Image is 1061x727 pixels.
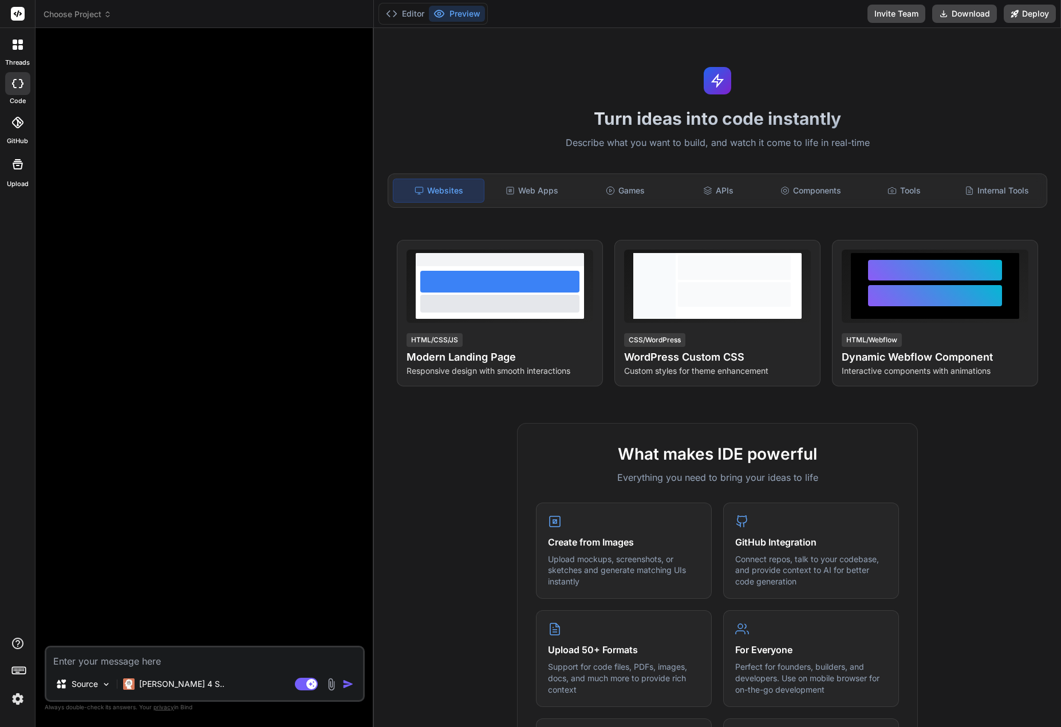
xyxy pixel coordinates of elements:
h4: WordPress Custom CSS [624,349,811,365]
p: Perfect for founders, builders, and developers. Use on mobile browser for on-the-go development [735,661,887,695]
p: Support for code files, PDFs, images, docs, and much more to provide rich context [548,661,700,695]
button: Editor [381,6,429,22]
img: Claude 4 Sonnet [123,678,135,690]
h4: Modern Landing Page [407,349,593,365]
h4: For Everyone [735,643,887,657]
div: APIs [673,179,763,203]
p: Source [72,678,98,690]
h2: What makes IDE powerful [536,442,899,466]
button: Deploy [1004,5,1056,23]
div: CSS/WordPress [624,333,685,347]
button: Download [932,5,997,23]
div: HTML/CSS/JS [407,333,463,347]
div: HTML/Webflow [842,333,902,347]
img: icon [342,678,354,690]
h4: Create from Images [548,535,700,549]
span: Choose Project [44,9,112,20]
p: Custom styles for theme enhancement [624,365,811,377]
h4: Dynamic Webflow Component [842,349,1028,365]
h4: Upload 50+ Formats [548,643,700,657]
p: Connect repos, talk to your codebase, and provide context to AI for better code generation [735,554,887,587]
h4: GitHub Integration [735,535,887,549]
img: settings [8,689,27,709]
div: Websites [393,179,484,203]
label: code [10,96,26,106]
img: attachment [325,678,338,691]
h1: Turn ideas into code instantly [381,108,1054,129]
img: Pick Models [101,679,111,689]
label: GitHub [7,136,28,146]
button: Invite Team [867,5,925,23]
p: [PERSON_NAME] 4 S.. [139,678,224,690]
div: Components [766,179,856,203]
label: Upload [7,179,29,189]
button: Preview [429,6,485,22]
p: Always double-check its answers. Your in Bind [45,702,365,713]
span: privacy [153,704,174,710]
p: Responsive design with smooth interactions [407,365,593,377]
p: Interactive components with animations [842,365,1028,377]
div: Web Apps [487,179,577,203]
div: Internal Tools [952,179,1042,203]
div: Tools [858,179,949,203]
p: Everything you need to bring your ideas to life [536,471,899,484]
label: threads [5,58,30,68]
div: Games [580,179,670,203]
p: Describe what you want to build, and watch it come to life in real-time [381,136,1054,151]
p: Upload mockups, screenshots, or sketches and generate matching UIs instantly [548,554,700,587]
